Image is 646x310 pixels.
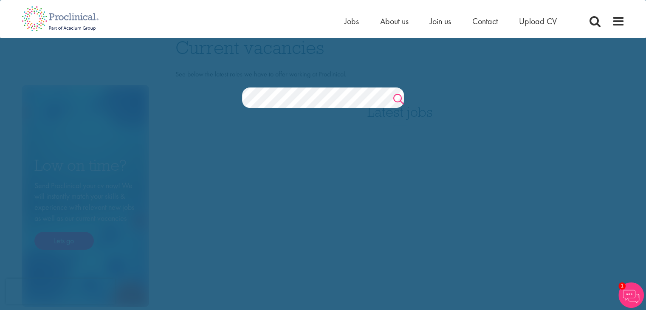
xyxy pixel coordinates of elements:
a: About us [380,16,409,27]
a: Jobs [344,16,359,27]
span: 1 [618,282,626,290]
a: Upload CV [519,16,557,27]
a: Job search submit button [393,92,404,109]
a: Contact [472,16,498,27]
img: Chatbot [618,282,644,308]
a: Join us [430,16,451,27]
